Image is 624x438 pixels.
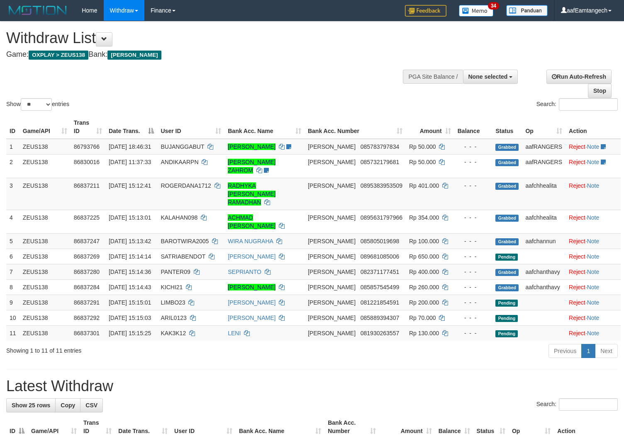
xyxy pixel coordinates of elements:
label: Show entries [6,98,69,111]
span: Copy 082371177451 to clipboard [361,269,399,275]
td: ZEUS138 [19,325,71,341]
span: Copy 0895383953509 to clipboard [361,182,402,189]
td: · [565,279,621,295]
span: [PERSON_NAME] [107,51,161,60]
span: Grabbed [495,269,519,276]
a: Reject [569,214,585,221]
a: Show 25 rows [6,398,56,412]
span: [PERSON_NAME] [308,253,356,260]
a: Note [587,253,600,260]
span: [DATE] 15:14:43 [109,284,151,290]
div: - - - [458,158,489,166]
h1: Withdraw List [6,30,408,46]
a: Stop [588,84,612,98]
td: 10 [6,310,19,325]
span: [PERSON_NAME] [308,284,356,290]
th: Trans ID: activate to sort column ascending [71,115,105,139]
span: Copy 085857545499 to clipboard [361,284,399,290]
span: [PERSON_NAME] [308,238,356,244]
th: User ID: activate to sort column ascending [157,115,224,139]
a: [PERSON_NAME] [228,284,275,290]
span: Copy 085732179681 to clipboard [361,159,399,165]
td: · [565,295,621,310]
td: ZEUS138 [19,310,71,325]
span: OXPLAY > ZEUS138 [29,51,88,60]
span: 86837225 [74,214,100,221]
a: Run Auto-Refresh [546,70,612,84]
td: · [565,264,621,279]
img: Button%20Memo.svg [459,5,494,17]
span: Rp 130.000 [409,330,439,336]
span: [DATE] 15:12:41 [109,182,151,189]
td: 9 [6,295,19,310]
span: [DATE] 15:14:14 [109,253,151,260]
a: Note [587,315,600,321]
div: - - - [458,298,489,307]
a: Next [595,344,618,358]
div: PGA Site Balance / [403,70,463,84]
span: 86837291 [74,299,100,306]
span: [DATE] 15:13:01 [109,214,151,221]
span: 86837301 [74,330,100,336]
a: [PERSON_NAME] [228,299,275,306]
td: · [565,139,621,155]
span: ROGERDANA1712 [161,182,211,189]
img: Feedback.jpg [405,5,446,17]
span: Rp 400.000 [409,269,439,275]
a: [PERSON_NAME] [228,143,275,150]
td: · [565,210,621,233]
span: LIMBO23 [161,299,185,306]
td: ZEUS138 [19,139,71,155]
span: 86837211 [74,182,100,189]
span: Show 25 rows [12,402,50,409]
td: 6 [6,249,19,264]
a: [PERSON_NAME] ZAHROM [228,159,275,174]
span: [PERSON_NAME] [308,269,356,275]
span: BUJANGGABUT [161,143,204,150]
th: ID [6,115,19,139]
a: [PERSON_NAME] [228,253,275,260]
a: Note [587,330,600,336]
span: PANTER09 [161,269,190,275]
th: Op: activate to sort column ascending [522,115,565,139]
span: Grabbed [495,183,519,190]
span: Rp 354.000 [409,214,439,221]
td: 7 [6,264,19,279]
span: Copy 085889394307 to clipboard [361,315,399,321]
a: Note [587,182,600,189]
span: None selected [468,73,508,80]
a: Copy [55,398,80,412]
span: Grabbed [495,159,519,166]
td: 5 [6,233,19,249]
a: Previous [548,344,582,358]
span: Rp 650.000 [409,253,439,260]
a: Reject [569,284,585,290]
div: - - - [458,237,489,245]
span: [PERSON_NAME] [308,299,356,306]
span: [PERSON_NAME] [308,315,356,321]
th: Amount: activate to sort column ascending [406,115,454,139]
span: Pending [495,315,518,322]
div: - - - [458,143,489,151]
div: - - - [458,268,489,276]
a: Reject [569,159,585,165]
span: KALAHAN098 [161,214,197,221]
th: Balance [454,115,492,139]
span: 86837269 [74,253,100,260]
td: aafchanthavy [522,279,565,295]
span: Pending [495,254,518,261]
span: 86793766 [74,143,100,150]
th: Game/API: activate to sort column ascending [19,115,71,139]
td: · [565,249,621,264]
h1: Latest Withdraw [6,378,618,394]
span: KAK3K12 [161,330,186,336]
span: Copy 081930263557 to clipboard [361,330,399,336]
span: [DATE] 15:14:36 [109,269,151,275]
span: Copy [61,402,75,409]
td: 11 [6,325,19,341]
span: [PERSON_NAME] [308,143,356,150]
div: - - - [458,314,489,322]
td: · [565,154,621,178]
td: aafchanthavy [522,264,565,279]
span: BAROTWIRA2005 [161,238,209,244]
